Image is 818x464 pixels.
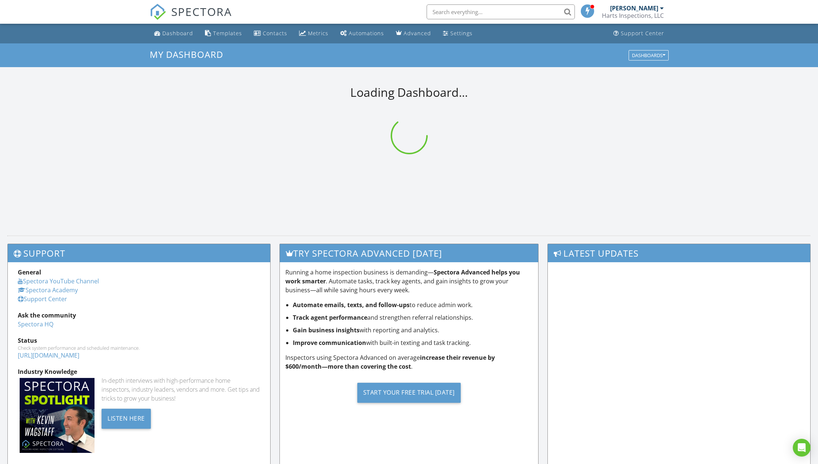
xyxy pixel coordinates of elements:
[632,53,665,58] div: Dashboards
[18,295,67,303] a: Support Center
[202,27,245,40] a: Templates
[610,27,667,40] a: Support Center
[285,353,495,371] strong: increase their revenue by $600/month—more than covering the cost
[349,30,384,37] div: Automations
[357,383,461,403] div: Start Your Free Trial [DATE]
[548,244,810,262] h3: Latest Updates
[629,50,669,60] button: Dashboards
[393,27,434,40] a: Advanced
[293,301,410,309] strong: Automate emails, texts, and follow-ups
[337,27,387,40] a: Automations (Basic)
[308,30,328,37] div: Metrics
[251,27,290,40] a: Contacts
[293,326,532,335] li: with reporting and analytics.
[293,313,532,322] li: and strengthen referral relationships.
[285,353,532,371] p: Inspectors using Spectora Advanced on average .
[102,376,260,403] div: In-depth interviews with high-performance home inspectors, industry leaders, vendors and more. Ge...
[18,320,53,328] a: Spectora HQ
[18,345,260,351] div: Check system performance and scheduled maintenance.
[18,367,260,376] div: Industry Knowledge
[18,277,99,285] a: Spectora YouTube Channel
[8,244,270,262] h3: Support
[18,311,260,320] div: Ask the community
[293,339,366,347] strong: Improve communication
[102,414,151,422] a: Listen Here
[440,27,476,40] a: Settings
[293,300,532,309] li: to reduce admin work.
[293,326,360,334] strong: Gain business insights
[150,10,232,26] a: SPECTORA
[293,313,367,322] strong: Track agent performance
[18,268,41,276] strong: General
[263,30,287,37] div: Contacts
[280,244,538,262] h3: Try spectora advanced [DATE]
[171,4,232,19] span: SPECTORA
[150,48,223,60] span: My Dashboard
[20,378,95,453] img: Spectoraspolightmain
[162,30,193,37] div: Dashboard
[18,351,79,359] a: [URL][DOMAIN_NAME]
[404,30,431,37] div: Advanced
[621,30,664,37] div: Support Center
[296,27,331,40] a: Metrics
[213,30,242,37] div: Templates
[610,4,658,12] div: [PERSON_NAME]
[602,12,664,19] div: Harts Inspections, LLC
[450,30,473,37] div: Settings
[285,268,520,285] strong: Spectora Advanced helps you work smarter
[18,336,260,345] div: Status
[102,409,151,429] div: Listen Here
[18,286,78,294] a: Spectora Academy
[293,338,532,347] li: with built-in texting and task tracking.
[285,268,532,294] p: Running a home inspection business is demanding— . Automate tasks, track key agents, and gain ins...
[150,4,166,20] img: The Best Home Inspection Software - Spectora
[151,27,196,40] a: Dashboard
[793,439,811,457] div: Open Intercom Messenger
[427,4,575,19] input: Search everything...
[285,377,532,408] a: Start Your Free Trial [DATE]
